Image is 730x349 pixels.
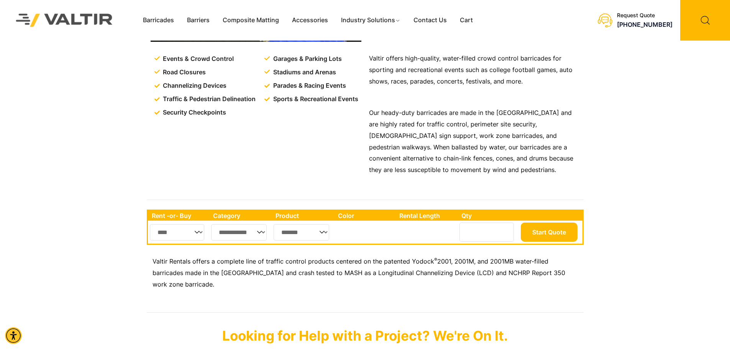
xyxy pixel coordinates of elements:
img: Valtir Rentals [6,3,123,37]
p: Valtir offers high-quality, water-filled crowd control barricades for sporting and recreational e... [369,53,580,87]
a: Contact Us [407,15,453,26]
a: Barricades [136,15,180,26]
a: call (888) 496-3625 [617,21,673,28]
button: Start Quote [521,223,577,242]
span: Security Checkpoints [161,107,226,118]
a: Cart [453,15,479,26]
th: Rental Length [395,211,458,221]
span: Channelizing Devices [161,80,226,92]
a: Composite Matting [216,15,285,26]
span: Parades & Racing Events [271,80,346,92]
span: Events & Crowd Control [161,53,234,65]
span: Sports & Recreational Events [271,93,358,105]
a: Accessories [285,15,335,26]
a: Barriers [180,15,216,26]
div: Request Quote [617,12,673,19]
span: Stadiums and Arenas [271,67,336,78]
span: Road Closures [161,67,206,78]
span: 2001, 2001M, and 2001MB water-filled barricades made in the [GEOGRAPHIC_DATA] and crash tested to... [153,257,565,288]
div: Accessibility Menu [5,327,22,344]
sup: ® [434,257,437,262]
span: Garages & Parking Lots [271,53,342,65]
select: Single select [211,224,267,241]
th: Rent -or- Buy [148,211,209,221]
a: Industry Solutions [335,15,407,26]
th: Product [272,211,334,221]
p: Looking for Help with a Project? We're On It. [147,328,584,344]
th: Category [209,211,272,221]
th: Qty [458,211,518,221]
input: Number [459,223,514,242]
select: Single select [150,224,205,241]
th: Color [334,211,396,221]
span: Valtir Rentals offers a complete line of traffic control products centered on the patented Yodock [153,257,434,265]
p: Our heady-duty barricades are made in the [GEOGRAPHIC_DATA] and are highly rated for traffic cont... [369,107,580,176]
select: Single select [274,224,329,241]
span: Traffic & Pedestrian Delineation [161,93,256,105]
